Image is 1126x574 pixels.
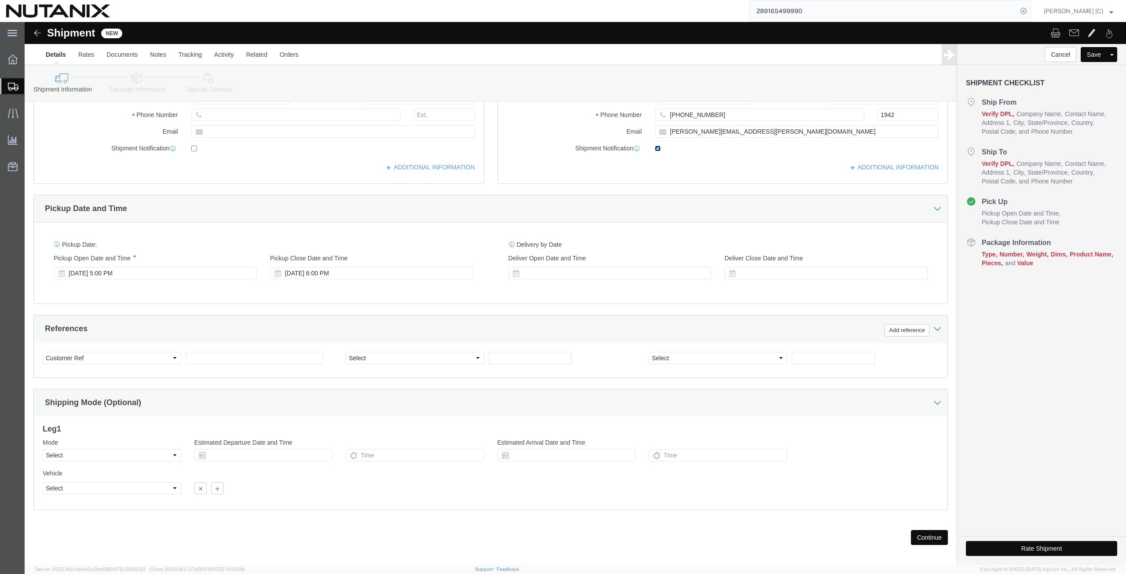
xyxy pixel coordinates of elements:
[980,566,1115,573] span: Copyright © [DATE]-[DATE] Agistix Inc., All Rights Reserved
[1043,6,1114,16] button: [PERSON_NAME] [C]
[35,567,146,572] span: Server: 2025.18.0-bb0e0c2bd68
[475,567,497,572] a: Support
[1044,6,1103,16] span: Arthur Campos [C]
[497,567,519,572] a: Feedback
[25,22,1126,565] iframe: FS Legacy Container
[209,567,245,572] span: [DATE] 10:20:09
[750,0,1017,22] input: Search for shipment number, reference number
[109,567,146,572] span: [DATE] 09:52:52
[150,567,245,572] span: Client: 2025.18.0-27d3021
[6,4,110,18] img: logo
